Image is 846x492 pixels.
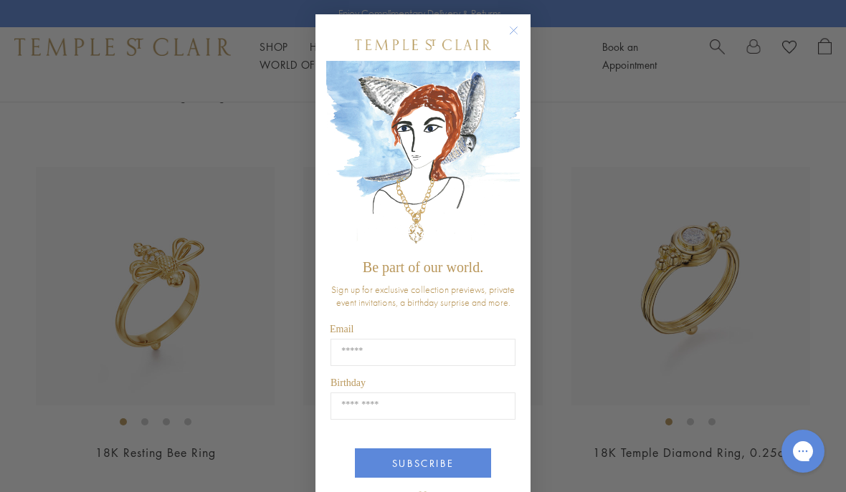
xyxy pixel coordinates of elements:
button: SUBSCRIBE [355,448,491,478]
iframe: Gorgias live chat messenger [774,425,832,478]
img: Temple St. Clair [355,39,491,50]
img: c4a9eb12-d91a-4d4a-8ee0-386386f4f338.jpeg [326,61,520,252]
span: Be part of our world. [363,259,483,275]
span: Email [330,324,353,334]
input: Email [331,339,515,366]
span: Sign up for exclusive collection previews, private event invitations, a birthday surprise and more. [331,283,515,309]
span: Birthday [331,377,366,388]
button: Close dialog [512,29,530,47]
